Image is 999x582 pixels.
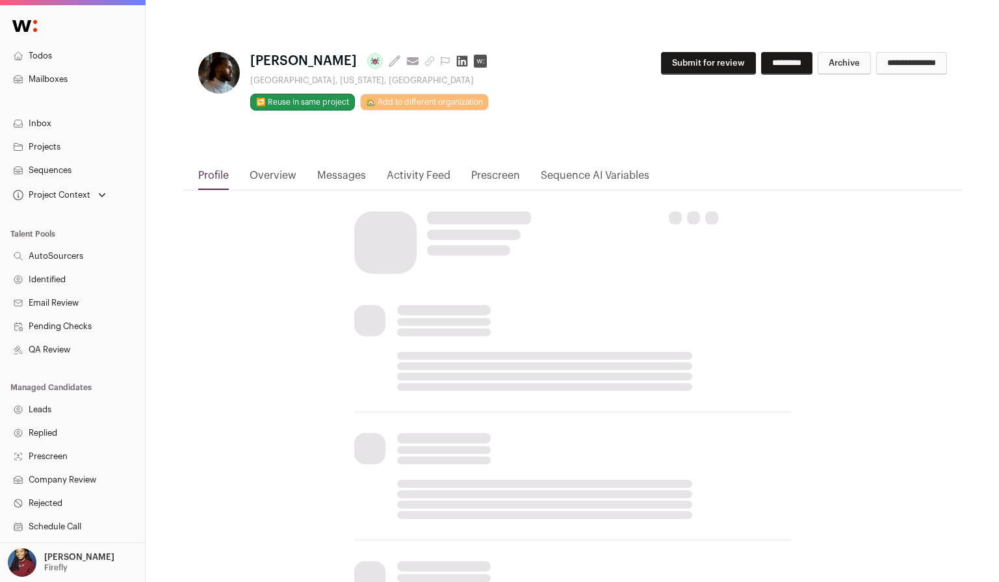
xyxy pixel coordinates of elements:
[541,168,649,190] a: Sequence AI Variables
[10,190,90,200] div: Project Context
[5,548,117,577] button: Open dropdown
[661,52,756,75] button: Submit for review
[250,75,492,86] div: [GEOGRAPHIC_DATA], [US_STATE], [GEOGRAPHIC_DATA]
[818,52,871,75] button: Archive
[250,94,355,111] button: 🔂 Reuse in same project
[198,52,240,94] img: d681b768610ba452cdc977042c2ac5ccac2d792c25b11301b6482f44ca81e699.jpg
[44,562,68,573] p: Firefly
[250,52,357,70] span: [PERSON_NAME]
[250,168,296,190] a: Overview
[10,186,109,204] button: Open dropdown
[471,168,520,190] a: Prescreen
[317,168,366,190] a: Messages
[387,168,450,190] a: Activity Feed
[5,13,44,39] img: Wellfound
[8,548,36,577] img: 10010497-medium_jpg
[44,552,114,562] p: [PERSON_NAME]
[360,94,489,111] a: 🏡 Add to different organization
[198,168,229,190] a: Profile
